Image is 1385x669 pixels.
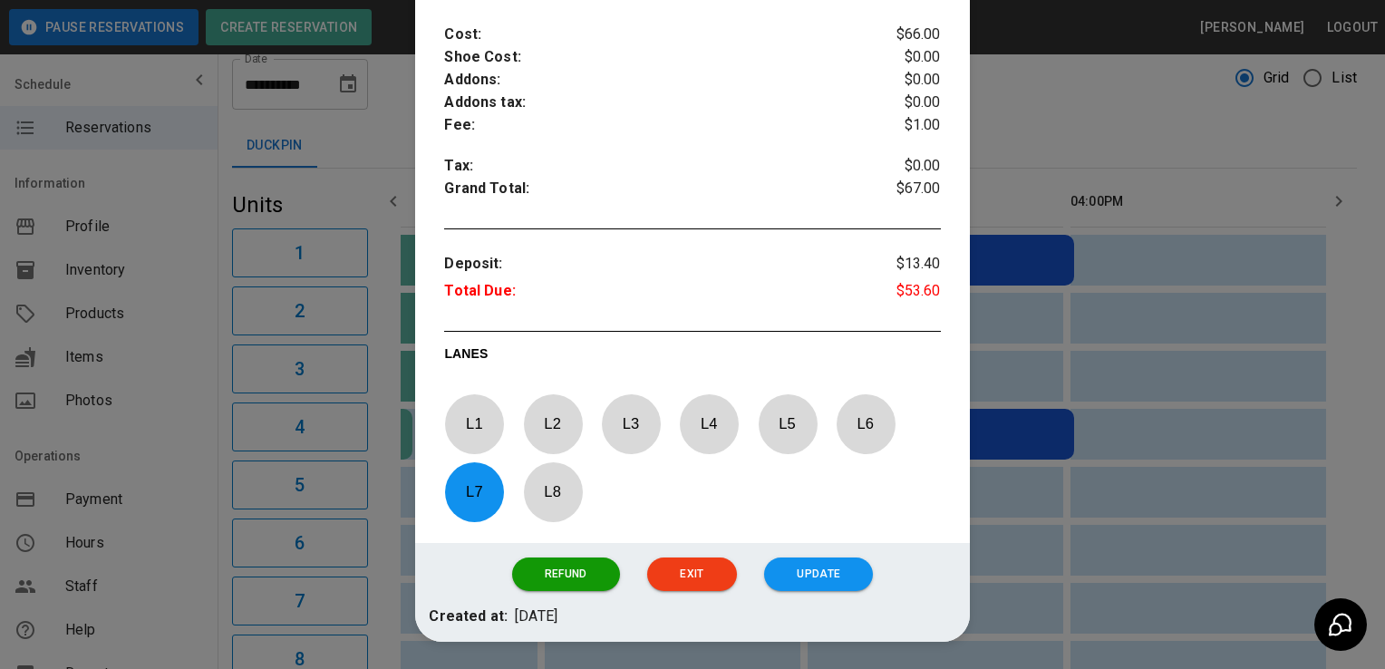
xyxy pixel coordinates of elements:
[523,470,583,513] p: L 8
[647,557,736,591] button: Exit
[857,155,940,178] p: $0.00
[857,69,940,92] p: $0.00
[444,24,857,46] p: Cost :
[857,280,940,307] p: $53.60
[601,402,661,445] p: L 3
[836,402,896,445] p: L 6
[523,402,583,445] p: L 2
[515,606,557,628] p: [DATE]
[512,557,620,591] button: Refund
[444,280,857,307] p: Total Due :
[444,69,857,92] p: Addons :
[764,557,873,591] button: Update
[857,114,940,137] p: $1.00
[429,606,508,628] p: Created at:
[857,24,940,46] p: $66.00
[679,402,739,445] p: L 4
[857,46,940,69] p: $0.00
[444,470,504,513] p: L 7
[857,92,940,114] p: $0.00
[444,114,857,137] p: Fee :
[444,253,857,280] p: Deposit :
[444,402,504,445] p: L 1
[857,253,940,280] p: $13.40
[444,344,940,370] p: LANES
[444,92,857,114] p: Addons tax :
[444,155,857,178] p: Tax :
[444,46,857,69] p: Shoe Cost :
[857,178,940,205] p: $67.00
[444,178,857,205] p: Grand Total :
[758,402,818,445] p: L 5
